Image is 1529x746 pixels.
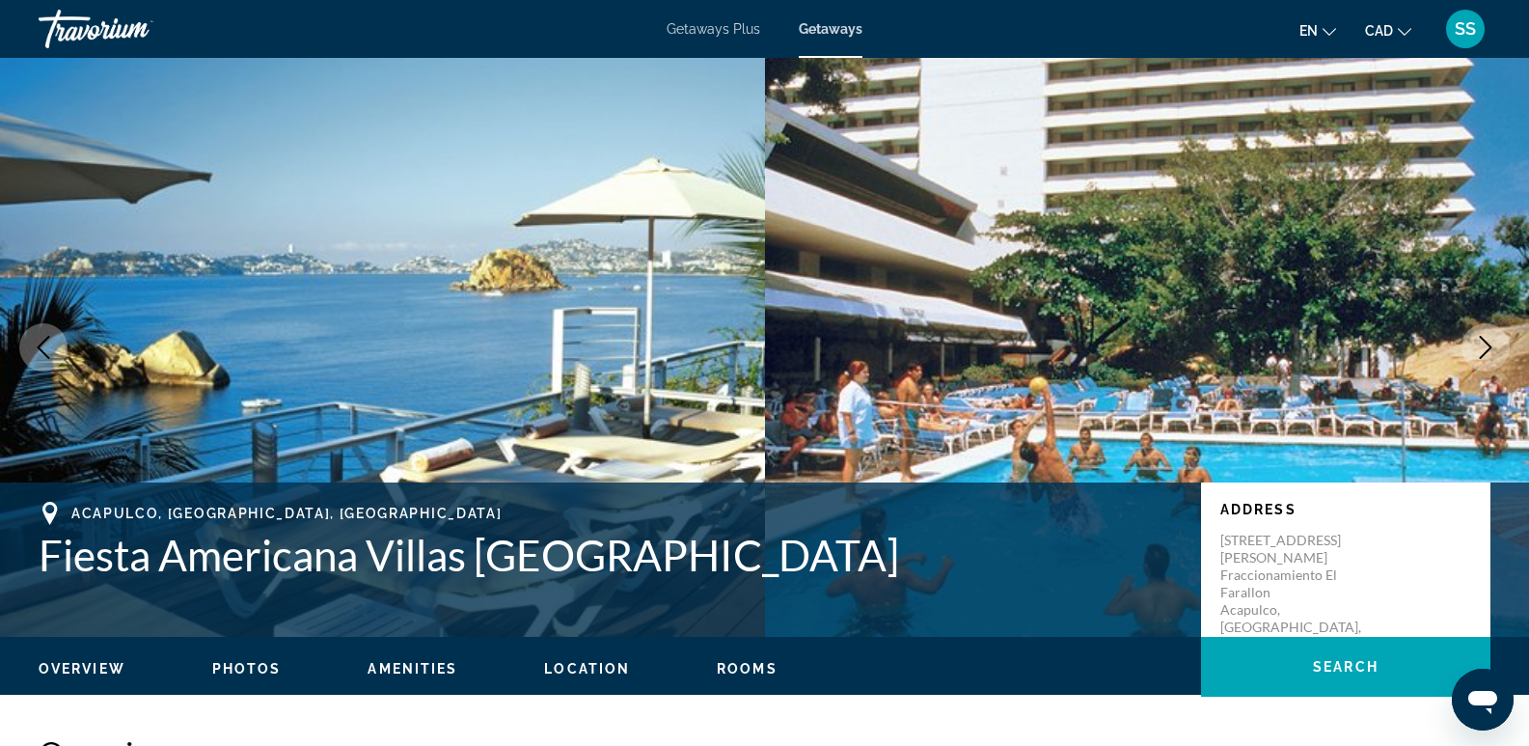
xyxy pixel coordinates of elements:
span: en [1299,23,1318,39]
span: Search [1313,659,1379,675]
button: User Menu [1440,9,1490,49]
span: Overview [39,661,125,677]
span: Acapulco, [GEOGRAPHIC_DATA], [GEOGRAPHIC_DATA] [71,506,502,521]
iframe: Button to launch messaging window [1452,669,1514,731]
span: CAD [1365,23,1393,39]
span: Rooms [717,661,778,677]
button: Location [544,660,630,677]
a: Getaways Plus [667,21,760,37]
button: Amenities [368,660,457,677]
button: Rooms [717,660,778,677]
span: Photos [212,661,282,677]
p: Address [1220,502,1471,517]
span: Location [544,661,630,677]
p: [STREET_ADDRESS][PERSON_NAME] Fraccionamiento El Farallon Acapulco, [GEOGRAPHIC_DATA], [GEOGRAPHI... [1220,532,1375,653]
button: Change currency [1365,16,1411,44]
button: Photos [212,660,282,677]
span: SS [1455,19,1476,39]
button: Search [1201,637,1490,697]
button: Change language [1299,16,1336,44]
a: Travorium [39,4,232,54]
span: Amenities [368,661,457,677]
button: Overview [39,660,125,677]
h1: Fiesta Americana Villas [GEOGRAPHIC_DATA] [39,530,1182,580]
button: Next image [1461,323,1510,372]
a: Getaways [799,21,862,37]
button: Previous image [19,323,68,372]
